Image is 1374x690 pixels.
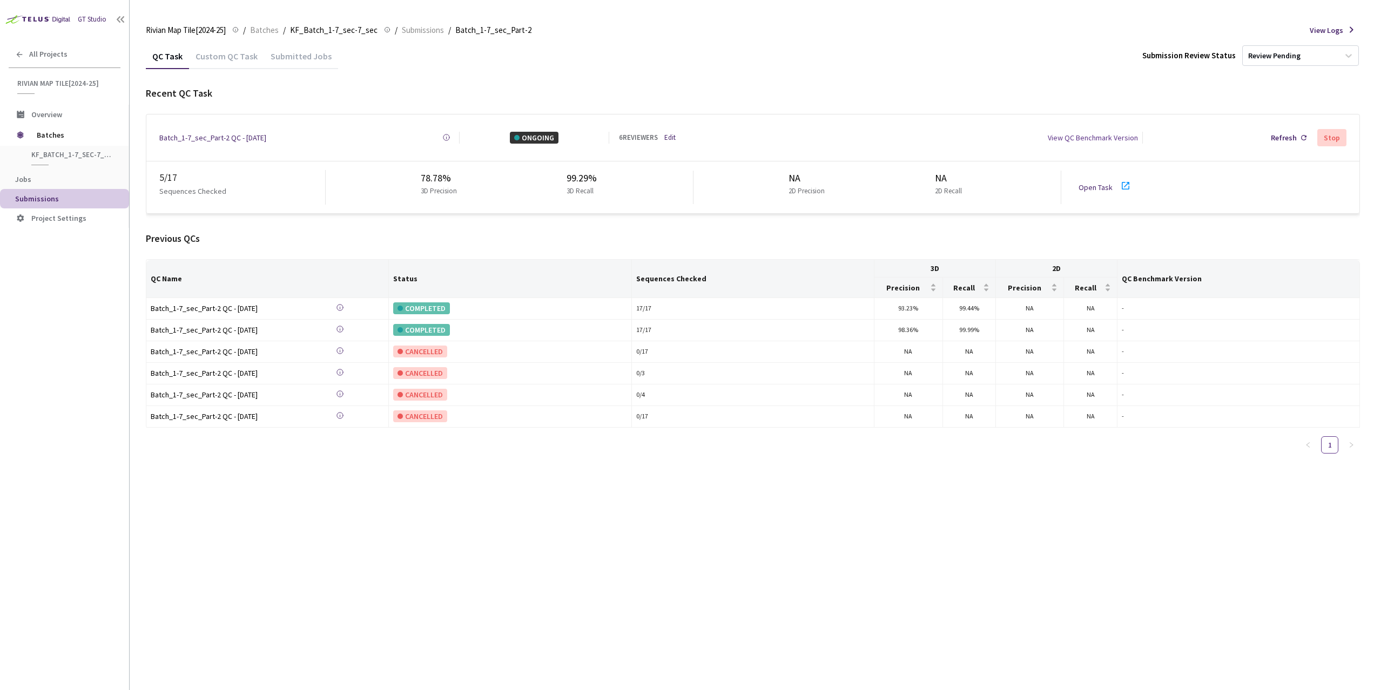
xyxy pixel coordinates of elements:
div: 0 / 17 [636,411,870,422]
div: Batch_1-7_sec_Part-2 QC - [DATE] [151,302,302,314]
td: NA [874,406,943,428]
td: NA [874,384,943,406]
p: Sequences Checked [159,185,226,197]
div: ONGOING [510,132,558,144]
th: 3D [874,260,996,278]
td: NA [1064,363,1117,384]
td: NA [996,363,1065,384]
th: Precision [996,278,1065,297]
div: Batch_1-7_sec_Part-2 QC - [DATE] [151,410,302,422]
div: CANCELLED [393,410,447,422]
td: 99.44% [943,298,996,320]
span: Overview [31,110,62,119]
span: Recall [1068,283,1102,292]
span: Batch_1-7_sec_Part-2 [455,24,531,37]
div: - [1122,411,1355,422]
div: CANCELLED [393,389,447,401]
td: NA [943,384,996,406]
div: Stop [1324,133,1340,142]
div: CANCELLED [393,367,447,379]
th: Recall [1064,278,1117,297]
span: Batches [250,24,279,37]
div: CANCELLED [393,346,447,357]
div: 99.29% [567,171,598,186]
td: NA [1064,384,1117,406]
td: NA [996,298,1065,320]
th: 2D [996,260,1117,278]
div: Batch_1-7_sec_Part-2 QC - [DATE] [151,367,302,379]
div: Recent QC Task [146,86,1360,101]
span: Batches [37,124,111,146]
p: 3D Precision [421,186,457,197]
p: 3D Recall [567,186,594,197]
div: Batch_1-7_sec_Part-2 QC - [DATE] [151,346,302,357]
a: Edit [664,132,676,143]
div: COMPLETED [393,302,450,314]
td: NA [1064,406,1117,428]
a: Open Task [1079,182,1113,192]
td: NA [943,406,996,428]
td: NA [1064,320,1117,341]
div: Custom QC Task [189,51,264,69]
span: View Logs [1310,24,1343,36]
div: - [1122,303,1355,314]
span: Rivian Map Tile[2024-25] [146,24,226,37]
td: NA [996,320,1065,341]
span: Project Settings [31,213,86,223]
div: QC Task [146,51,189,69]
div: Batch_1-7_sec_Part-2 QC - [DATE] [151,389,302,401]
th: Status [389,260,631,297]
a: Submissions [400,24,446,36]
div: - [1122,325,1355,335]
div: 0 / 4 [636,390,870,400]
span: Jobs [15,174,31,184]
span: Submissions [402,24,444,37]
td: 99.99% [943,320,996,341]
span: right [1348,442,1355,448]
div: Submission Review Status [1142,49,1236,62]
span: Submissions [15,194,59,204]
li: 1 [1321,436,1338,454]
th: QC Name [146,260,389,297]
a: 1 [1322,437,1338,453]
td: NA [874,363,943,384]
td: NA [943,341,996,363]
div: 5 / 17 [159,170,325,185]
td: NA [996,341,1065,363]
button: left [1299,436,1317,454]
li: / [395,24,398,37]
a: Batch_1-7_sec_Part-2 QC - [DATE] [151,324,302,336]
td: NA [1064,341,1117,363]
div: Review Pending [1248,51,1301,61]
td: 93.23% [874,298,943,320]
span: Precision [879,283,928,292]
li: / [448,24,451,37]
li: / [283,24,286,37]
span: KF_Batch_1-7_sec-7_sec [290,24,378,37]
p: 2D Precision [789,186,825,197]
a: Batches [248,24,281,36]
span: left [1305,442,1311,448]
span: Recall [947,283,981,292]
span: Precision [1000,283,1049,292]
div: GT Studio [78,14,106,25]
div: 17 / 17 [636,325,870,335]
p: 2D Recall [935,186,962,197]
div: 0 / 17 [636,347,870,357]
span: All Projects [29,50,68,59]
th: Precision [874,278,943,297]
th: Recall [943,278,996,297]
td: NA [943,363,996,384]
td: NA [996,384,1065,406]
div: Submitted Jobs [264,51,338,69]
a: Batch_1-7_sec_Part-2 QC - [DATE] [159,132,266,144]
div: Previous QCs [146,231,1360,246]
div: View QC Benchmark Version [1048,132,1138,144]
li: Next Page [1343,436,1360,454]
td: 98.36% [874,320,943,341]
div: 0 / 3 [636,368,870,378]
div: 78.78% [421,171,461,186]
div: - [1122,347,1355,357]
li: Previous Page [1299,436,1317,454]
